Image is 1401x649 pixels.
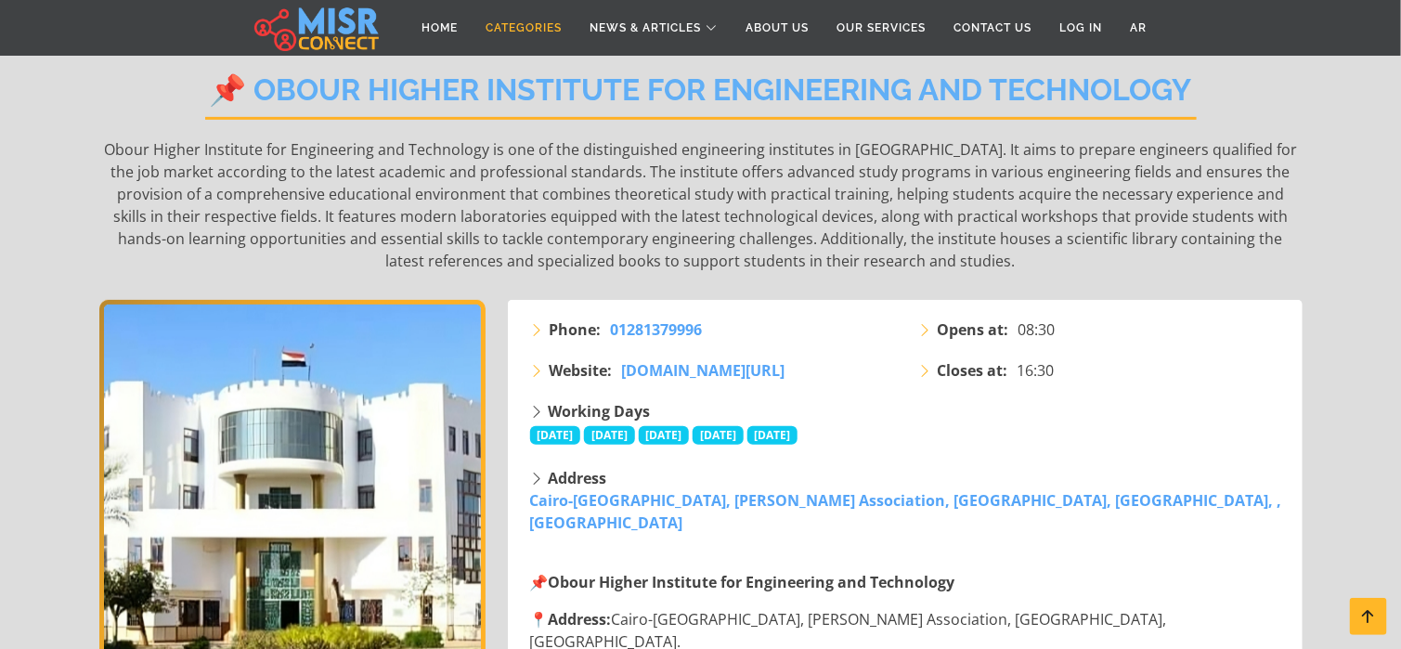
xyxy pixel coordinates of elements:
[611,318,703,341] a: 01281379996
[205,72,1197,120] h2: 📌 Obour Higher Institute for Engineering and Technology
[549,401,651,422] strong: Working Days
[530,426,581,445] span: [DATE]
[747,426,798,445] span: [DATE]
[1116,10,1161,45] a: AR
[550,359,613,382] strong: Website:
[408,10,472,45] a: Home
[693,426,744,445] span: [DATE]
[550,318,602,341] strong: Phone:
[622,359,785,382] a: [DOMAIN_NAME][URL]
[472,10,576,45] a: Categories
[1018,359,1055,382] span: 16:30
[584,426,635,445] span: [DATE]
[549,468,607,488] strong: Address
[938,318,1009,341] strong: Opens at:
[254,5,379,51] img: main.misr_connect
[639,426,690,445] span: [DATE]
[732,10,823,45] a: About Us
[576,10,732,45] a: News & Articles
[823,10,940,45] a: Our Services
[1045,10,1116,45] a: Log in
[549,572,955,592] strong: Obour Higher Institute for Engineering and Technology
[611,319,703,340] span: 01281379996
[940,10,1045,45] a: Contact Us
[530,490,1282,533] a: Cairo-[GEOGRAPHIC_DATA], [PERSON_NAME] Association, [GEOGRAPHIC_DATA], [GEOGRAPHIC_DATA], , [GEOG...
[530,571,1284,593] p: 📌
[99,138,1303,272] p: Obour Higher Institute for Engineering and Technology is one of the distinguished engineering ins...
[590,19,701,36] span: News & Articles
[622,360,785,381] span: [DOMAIN_NAME][URL]
[938,359,1008,382] strong: Closes at:
[549,609,612,630] strong: Address:
[1018,318,1056,341] span: 08:30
